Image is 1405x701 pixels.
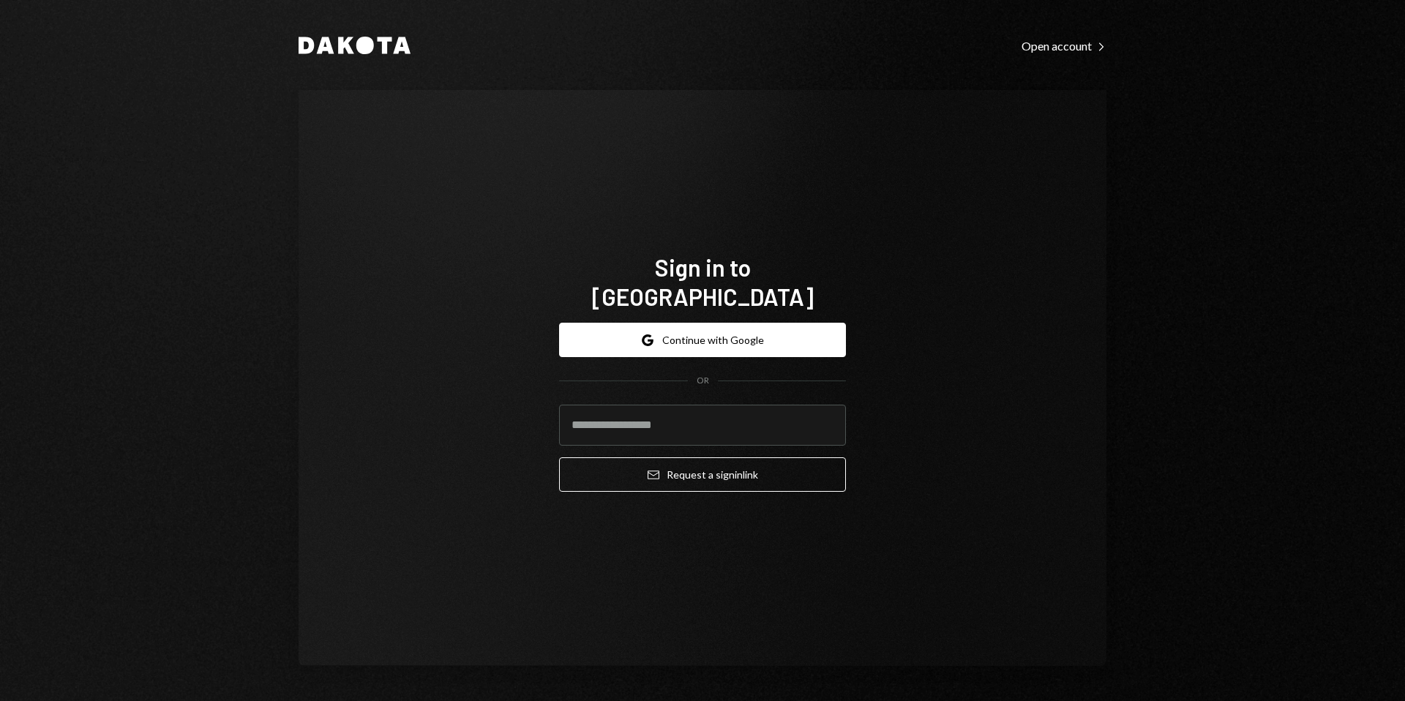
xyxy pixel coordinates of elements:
h1: Sign in to [GEOGRAPHIC_DATA] [559,252,846,311]
button: Continue with Google [559,323,846,357]
div: Open account [1022,39,1106,53]
a: Open account [1022,37,1106,53]
button: Request a signinlink [559,457,846,492]
div: OR [697,375,709,387]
